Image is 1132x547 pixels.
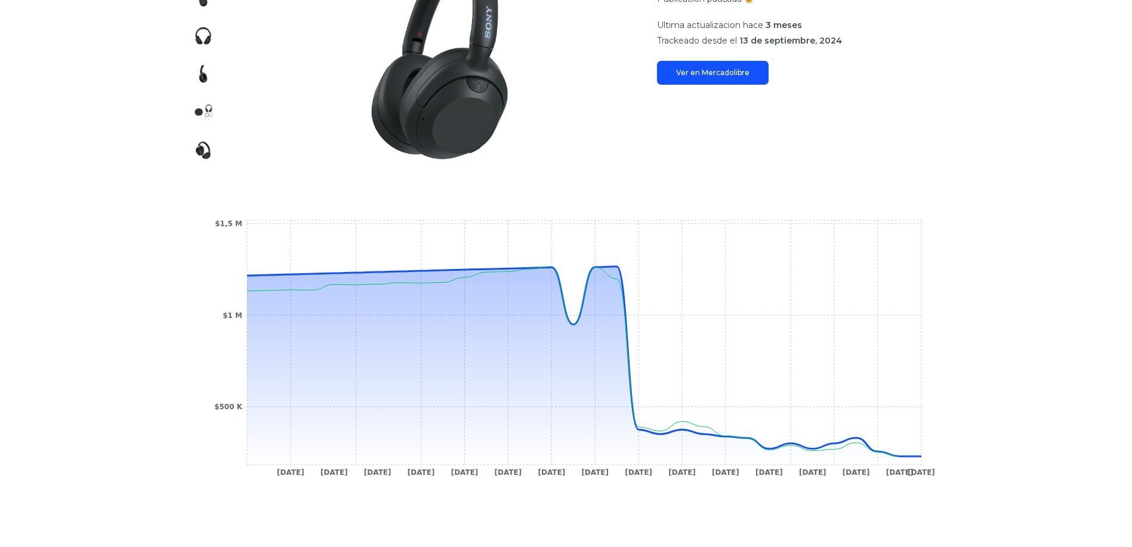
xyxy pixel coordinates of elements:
[214,403,243,411] tspan: $500 K
[712,468,739,477] tspan: [DATE]
[215,220,242,228] tspan: $1,5 M
[657,35,737,46] span: Trackeado desde el
[538,468,565,477] tspan: [DATE]
[668,468,696,477] tspan: [DATE]
[657,61,769,85] a: Ver en Mercadolibre
[625,468,652,477] tspan: [DATE]
[908,468,935,477] tspan: [DATE]
[766,20,802,30] span: 3 meses
[739,35,842,46] span: 13 de septiembre, 2024
[223,311,242,320] tspan: $1 M
[886,468,913,477] tspan: [DATE]
[194,64,213,84] img: Auricular Inalámbrico Bluetooth Sony Ult Wear Ult900n Negro
[657,20,763,30] span: Ultima actualizacion hace
[363,468,391,477] tspan: [DATE]
[451,468,478,477] tspan: [DATE]
[194,141,213,160] img: Auricular Inalámbrico Bluetooth Sony Ult Wear Ult900n Negro
[842,468,869,477] tspan: [DATE]
[798,468,826,477] tspan: [DATE]
[407,468,434,477] tspan: [DATE]
[494,468,522,477] tspan: [DATE]
[194,26,213,45] img: Auricular Inalámbrico Bluetooth Sony Ult Wear Ult900n Negro
[277,468,304,477] tspan: [DATE]
[194,103,213,122] img: Auricular Inalámbrico Bluetooth Sony Ult Wear Ult900n Negro
[755,468,783,477] tspan: [DATE]
[581,468,609,477] tspan: [DATE]
[320,468,347,477] tspan: [DATE]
